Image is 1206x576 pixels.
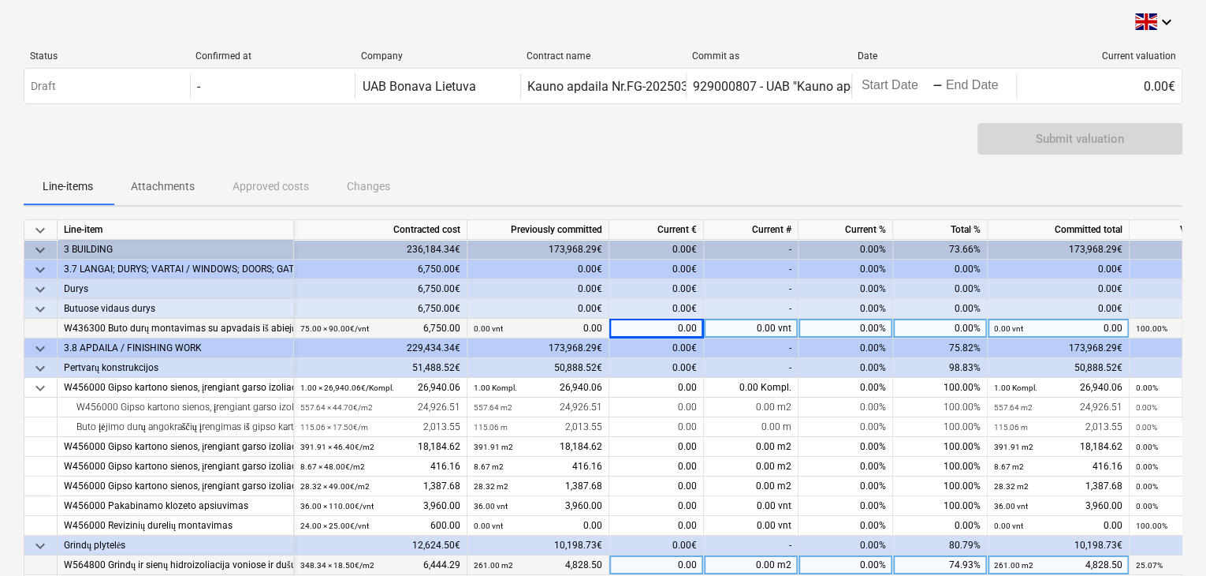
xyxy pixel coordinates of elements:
[527,50,679,62] div: Contract name
[798,260,893,279] div: 0.00%
[474,561,513,570] small: 261.00 m2
[798,457,893,477] div: 0.00%
[31,78,56,95] p: Draft
[988,338,1130,358] div: 173,968.29€
[893,536,988,555] div: 80.79%
[704,477,798,496] div: 0.00 m2
[64,338,287,358] div: 3.8 APDAILA / FINISHING WORK
[1136,462,1158,471] small: 0.00%
[64,516,287,536] div: W456000 Revizinių durelių montavimas
[300,324,369,333] small: 75.00 × 90.00€ / vnt
[609,477,704,496] div: 0.00
[893,457,988,477] div: 100.00%
[64,555,287,575] div: W564800 Grindų ir sienų hidroizoliacija voniose ir dušuose, šilumos punkte ir el. skydininėje (pr...
[64,398,287,417] div: W456000 Gipso kartono sienos, įrengiant garso izoliaciją 50 mm, po 2 sluoksnius gipso [PERSON_NAM...
[798,279,893,299] div: 0.00%
[31,379,50,398] span: keyboard_arrow_down
[798,378,893,398] div: 0.00%
[798,319,893,338] div: 0.00%
[474,477,602,496] div: 1,387.68
[474,423,508,432] small: 115.06 m
[988,279,1130,299] div: 0.00€
[994,522,1023,530] small: 0.00 vnt
[131,178,195,195] p: Attachments
[893,496,988,516] div: 100.00%
[994,482,1029,491] small: 28.32 m2
[798,437,893,457] div: 0.00%
[893,279,988,299] div: 0.00%
[994,443,1033,451] small: 391.91 m2
[361,50,514,62] div: Company
[474,496,602,516] div: 3,960.00
[798,398,893,417] div: 0.00%
[1023,50,1176,62] div: Current valuation
[798,555,893,575] div: 0.00%
[31,260,50,279] span: keyboard_arrow_down
[474,324,503,333] small: 0.00 vnt
[64,279,287,299] div: Durys
[609,260,704,279] div: 0.00€
[609,398,704,417] div: 0.00
[798,220,893,240] div: Current %
[300,555,460,575] div: 6,444.29
[1157,13,1176,32] i: keyboard_arrow_down
[704,496,798,516] div: 0.00 vnt
[704,220,798,240] div: Current #
[704,417,798,437] div: 0.00 m
[988,240,1130,260] div: 173,968.29€
[994,555,1122,575] div: 4,828.50
[467,240,609,260] div: 173,968.29€
[64,319,287,338] div: W436300 Buto durų montavimas su apvadais iš abiejų pusių
[893,437,988,457] div: 100.00%
[798,240,893,260] div: 0.00%
[693,79,881,94] div: 929000807 - UAB "Kauno apdaila"
[932,81,943,91] div: -
[1016,73,1182,99] div: 0.00€
[704,358,798,378] div: -
[64,536,287,555] div: Grindų plytelės
[30,50,183,62] div: Status
[893,477,988,496] div: 100.00%
[994,403,1033,412] small: 557.64 m2
[798,417,893,437] div: 0.00%
[704,338,798,358] div: -
[362,79,475,94] div: UAB Bonava Lietuva
[704,279,798,299] div: -
[300,502,374,511] small: 36.00 × 110.00€ / vnt
[64,417,287,437] div: Buto įėjimo durų angokraščių įrengimas iš gipso kartono
[64,358,287,378] div: Pertvarų konstrukcijos
[994,462,1024,471] small: 8.67 m2
[474,502,508,511] small: 36.00 vnt
[64,260,287,279] div: 3.7 LANGAI; DURYS; VARTAI / WINDOWS; DOORS; GATES
[609,319,704,338] div: 0.00
[1136,482,1158,491] small: 0.00%
[474,398,602,417] div: 24,926.51
[64,378,287,398] div: W456000 Gipso kartono sienos, įrengiant garso izoliaciją 50 mm, po 2 sluoksnius gipso kartono sl....
[798,338,893,358] div: 0.00%
[467,279,609,299] div: 0.00€
[294,536,467,555] div: 12,624.50€
[1136,423,1157,432] small: 0.00%
[798,496,893,516] div: 0.00%
[609,516,704,536] div: 0.00
[893,516,988,536] div: 0.00%
[704,536,798,555] div: -
[474,319,602,338] div: 0.00
[31,300,50,319] span: keyboard_arrow_down
[994,417,1122,437] div: 2,013.55
[300,398,460,417] div: 24,926.51
[988,358,1130,378] div: 50,888.52€
[704,299,798,319] div: -
[893,555,988,575] div: 74.93%
[704,437,798,457] div: 0.00 m2
[994,437,1122,457] div: 18,184.62
[467,358,609,378] div: 50,888.52€
[994,561,1033,570] small: 261.00 m2
[994,423,1028,432] small: 115.06 m
[609,240,704,260] div: 0.00€
[31,359,50,378] span: keyboard_arrow_down
[798,358,893,378] div: 0.00%
[1136,443,1158,451] small: 0.00%
[294,299,467,319] div: 6,750.00€
[994,378,1122,398] div: 26,940.06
